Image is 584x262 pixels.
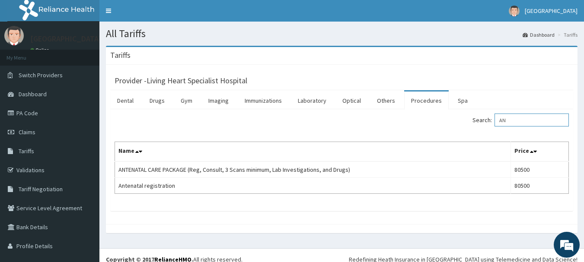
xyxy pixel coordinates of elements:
[238,92,289,110] a: Immunizations
[4,26,24,45] img: User Image
[525,7,578,15] span: [GEOGRAPHIC_DATA]
[115,142,511,162] th: Name
[30,35,102,43] p: [GEOGRAPHIC_DATA]
[19,90,47,98] span: Dashboard
[511,142,568,162] th: Price
[115,161,511,178] td: ANTENATAL CARE PACKAGE (Reg, Consult, 3 Scans minimum, Lab Investigations, and Drugs)
[291,92,333,110] a: Laboratory
[142,4,163,25] div: Minimize live chat window
[370,92,402,110] a: Others
[4,172,165,202] textarea: Type your message and hit 'Enter'
[19,71,63,79] span: Switch Providers
[451,92,475,110] a: Spa
[495,114,569,126] input: Search:
[19,185,63,193] span: Tariff Negotiation
[106,28,578,39] h1: All Tariffs
[50,77,119,164] span: We're online!
[45,48,145,60] div: Chat with us now
[143,92,172,110] a: Drugs
[19,128,35,136] span: Claims
[16,43,35,65] img: d_794563401_company_1708531726252_794563401
[555,31,578,38] li: Tariffs
[511,178,568,194] td: 80500
[115,178,511,194] td: Antenatal registration
[335,92,368,110] a: Optical
[19,147,34,155] span: Tariffs
[115,77,247,85] h3: Provider - Living Heart Specialist Hospital
[509,6,520,16] img: User Image
[110,92,140,110] a: Dental
[110,51,131,59] h3: Tariffs
[404,92,449,110] a: Procedures
[174,92,199,110] a: Gym
[511,161,568,178] td: 80500
[523,31,555,38] a: Dashboard
[201,92,236,110] a: Imaging
[30,47,51,53] a: Online
[472,114,569,126] label: Search:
